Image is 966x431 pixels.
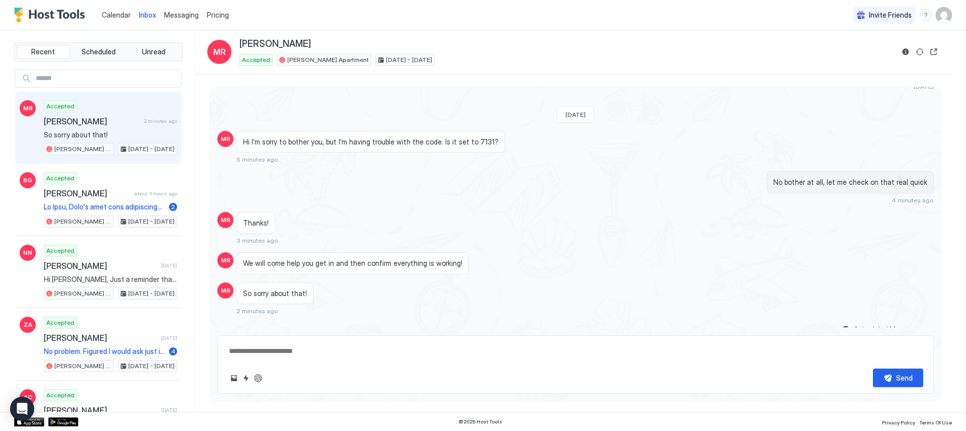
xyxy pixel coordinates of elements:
span: MR [221,134,230,143]
span: Accepted [242,55,270,64]
a: Messaging [164,10,199,20]
span: © 2025 Host Tools [458,418,502,425]
button: ChatGPT Auto Reply [252,372,264,384]
button: Unread [127,45,180,59]
span: Unread [142,47,166,56]
span: Invite Friends [869,11,912,20]
span: [DATE] - [DATE] [128,289,175,298]
span: We will come help you get in and then confirm everything is working! [243,259,462,268]
button: Upload image [228,372,240,384]
span: [PERSON_NAME] Apartment [54,217,111,226]
span: [PERSON_NAME] Apartment [54,362,111,371]
span: 4 minutes ago [892,196,934,204]
span: AC [24,393,32,402]
span: [PERSON_NAME] [44,405,157,415]
span: Hi [PERSON_NAME], Just a reminder that your check-out is [DATE] at 11AM. Please refer to the chec... [44,275,177,284]
button: Open reservation [928,46,940,58]
span: MR [213,46,226,58]
span: Messaging [164,11,199,19]
button: Reservation information [900,46,912,58]
span: Calendar [102,11,131,19]
span: Thanks! [243,219,269,228]
span: Lo Ipsu, Dolo's amet cons adipiscinge seddo eius temp. Inc utl etdol-ma aliquae admin 6VE qu Nos,... [44,202,165,211]
span: 2 minutes ago [144,118,177,124]
span: about 4 hours ago [134,190,177,197]
span: 4 [171,347,176,355]
span: 3 minutes ago [236,237,278,244]
span: [DATE] [161,262,177,269]
span: Terms Of Use [919,419,952,425]
div: Send [896,373,913,383]
span: Accepted [46,102,74,111]
span: [PERSON_NAME] Apartment [287,55,369,64]
span: 2 minutes ago [236,307,278,315]
span: [DATE] - [DATE] [386,55,432,64]
span: Scheduled [82,47,116,56]
span: BG [23,176,32,185]
span: Privacy Policy [882,419,915,425]
div: tab-group [14,42,183,61]
a: App Store [14,417,44,426]
span: [PERSON_NAME] [239,38,311,50]
div: User profile [936,7,952,23]
span: [DATE] [914,83,934,90]
span: MR [23,104,33,113]
input: Input Field [32,70,181,87]
span: [PERSON_NAME] [44,188,130,198]
a: Host Tools Logo [14,8,90,23]
div: Scheduled Messages [854,324,922,335]
span: Inbox [139,11,156,19]
span: [PERSON_NAME] Apartment [54,289,111,298]
span: 2 [171,203,175,210]
span: [PERSON_NAME] Apartment [54,145,111,154]
span: MR [221,256,230,265]
div: menu [920,9,932,21]
a: Terms Of Use [919,416,952,427]
span: Accepted [46,391,74,400]
span: Pricing [207,11,229,20]
button: Send [873,369,923,387]
a: Calendar [102,10,131,20]
span: [DATE] - [DATE] [128,362,175,371]
span: So sorry about that! [243,289,307,298]
button: Scheduled [72,45,125,59]
div: Open Intercom Messenger [10,397,34,421]
span: No problem. Figured I would ask just in case. Thank you, kindly! Have a wonderful weekend. [44,347,165,356]
span: [PERSON_NAME] [44,333,157,343]
span: 6 minutes ago [236,156,278,163]
span: [PERSON_NAME] [44,261,157,271]
span: [DATE] [161,407,177,413]
span: Accepted [46,318,74,327]
a: Google Play Store [48,417,78,426]
button: Sync reservation [914,46,926,58]
span: No bother at all, let me check on that real quick [773,178,927,187]
span: [DATE] [161,335,177,341]
span: [DATE] - [DATE] [128,145,175,154]
span: ZA [24,320,32,329]
a: Inbox [139,10,156,20]
span: So sorry about that! [44,130,177,139]
span: Accepted [46,246,74,255]
button: Quick reply [240,372,252,384]
span: MR [221,286,230,295]
span: [PERSON_NAME] [44,116,140,126]
span: MR [221,215,230,225]
span: Hi I’m sorry to bother you, but I’m having trouble with the code. Is it set to 7131? [243,137,499,147]
span: [DATE] [566,111,586,118]
span: Accepted [46,174,74,183]
span: Recent [31,47,55,56]
span: [DATE] - [DATE] [128,217,175,226]
span: NN [23,248,32,257]
button: Recent [17,45,70,59]
a: Privacy Policy [882,416,915,427]
button: Scheduled Messages [840,323,934,336]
